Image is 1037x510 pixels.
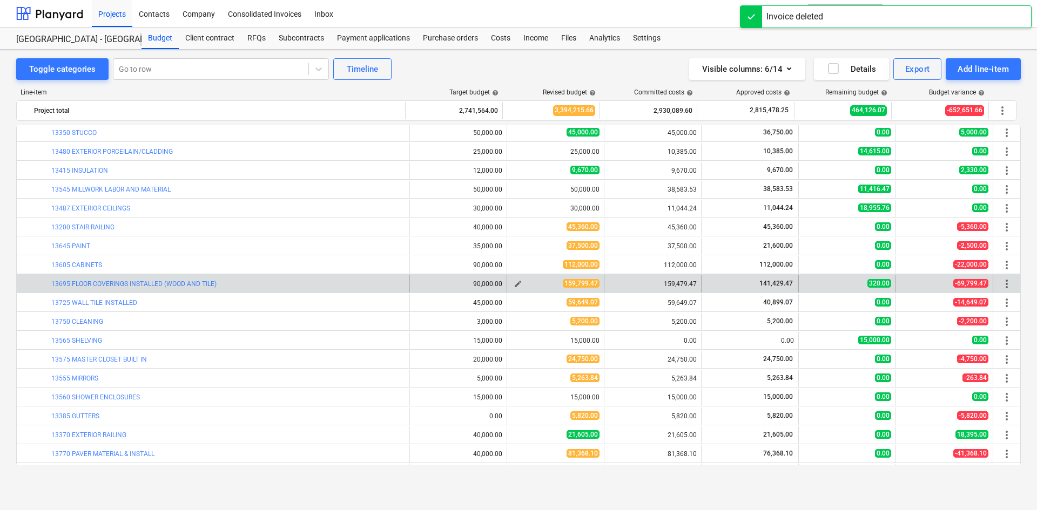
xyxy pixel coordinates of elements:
[484,28,517,49] a: Costs
[511,186,600,193] div: 50,000.00
[1000,296,1013,309] span: More actions
[1000,277,1013,290] span: More actions
[762,431,794,438] span: 21,605.00
[51,450,154,458] a: 13770 PAVER MATERIAL & INSTALL
[609,186,697,193] div: 38,583.53
[241,28,272,49] a: RFQs
[609,431,697,439] div: 21,605.00
[567,430,600,439] span: 21,605.00
[517,28,555,49] a: Income
[51,223,115,231] a: 13200 STAIR RAILING
[957,317,988,325] span: -2,200.00
[996,104,1009,117] span: More actions
[858,203,891,212] span: 18,955.76
[972,147,988,155] span: 0.00
[1000,240,1013,253] span: More actions
[567,355,600,363] span: 24,750.00
[604,102,692,119] div: 2,930,089.60
[736,89,790,96] div: Approved costs
[414,148,502,155] div: 25,000.00
[627,28,667,49] a: Settings
[414,129,502,137] div: 50,000.00
[416,28,484,49] a: Purchase orders
[1000,353,1013,366] span: More actions
[972,392,988,401] span: 0.00
[414,280,502,288] div: 90,000.00
[609,393,697,401] div: 15,000.00
[414,242,502,250] div: 35,000.00
[555,28,583,49] div: Files
[962,373,988,382] span: -263.84
[762,223,794,230] span: 45,360.00
[1000,410,1013,423] span: More actions
[51,356,147,363] a: 13575 MASTER CLOSET BUILT IN
[953,279,988,288] span: -69,799.47
[16,58,109,80] button: Toggle categories
[51,412,99,420] a: 13385 GUTTERS
[972,185,988,193] span: 0.00
[814,58,889,80] button: Details
[51,299,137,307] a: 13725 WALL TILE INSTALLED
[976,90,985,96] span: help
[1000,164,1013,177] span: More actions
[514,280,522,288] span: edit
[347,62,378,76] div: Timeline
[879,90,887,96] span: help
[958,62,1009,76] div: Add line-item
[414,299,502,307] div: 45,000.00
[414,431,502,439] div: 40,000.00
[410,102,498,119] div: 2,741,564.00
[684,90,693,96] span: help
[762,128,794,136] span: 36,750.00
[51,280,217,288] a: 13695 FLOOR COVERINGS INSTALLED (WOOD AND TILE)
[331,28,416,49] div: Payment applications
[51,205,130,212] a: 13487 EXTERIOR CEILINGS
[570,411,600,420] span: 5,820.00
[511,205,600,212] div: 30,000.00
[858,147,891,155] span: 14,615.00
[609,375,697,382] div: 5,263.84
[875,355,891,363] span: 0.00
[51,375,98,382] a: 13555 MIRRORS
[875,449,891,458] span: 0.00
[875,430,891,439] span: 0.00
[609,299,697,307] div: 59,649.07
[511,337,600,344] div: 15,000.00
[567,128,600,137] span: 45,000.00
[875,298,891,307] span: 0.00
[825,89,887,96] div: Remaining budget
[875,128,891,137] span: 0.00
[272,28,331,49] a: Subcontracts
[905,62,930,76] div: Export
[758,280,794,287] span: 141,429.47
[567,241,600,250] span: 37,500.00
[34,102,401,119] div: Project total
[758,261,794,268] span: 112,000.00
[782,90,790,96] span: help
[1000,126,1013,139] span: More actions
[867,279,891,288] span: 320.00
[609,412,697,420] div: 5,820.00
[827,62,876,76] div: Details
[1000,372,1013,385] span: More actions
[706,337,794,344] div: 0.00
[957,355,988,363] span: -4,750.00
[946,58,1021,80] button: Add line-item
[957,411,988,420] span: -5,820.00
[179,28,241,49] div: Client contract
[449,89,499,96] div: Target budget
[957,241,988,250] span: -2,500.00
[762,298,794,306] span: 40,899.07
[749,106,790,115] span: 2,815,478.25
[609,356,697,363] div: 24,750.00
[414,318,502,325] div: 3,000.00
[414,375,502,382] div: 5,000.00
[567,298,600,307] span: 59,649.07
[490,90,499,96] span: help
[51,167,108,174] a: 13415 INSULATION
[609,205,697,212] div: 11,044.24
[567,222,600,231] span: 45,360.00
[16,89,406,96] div: Line-item
[959,166,988,174] span: 2,330.00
